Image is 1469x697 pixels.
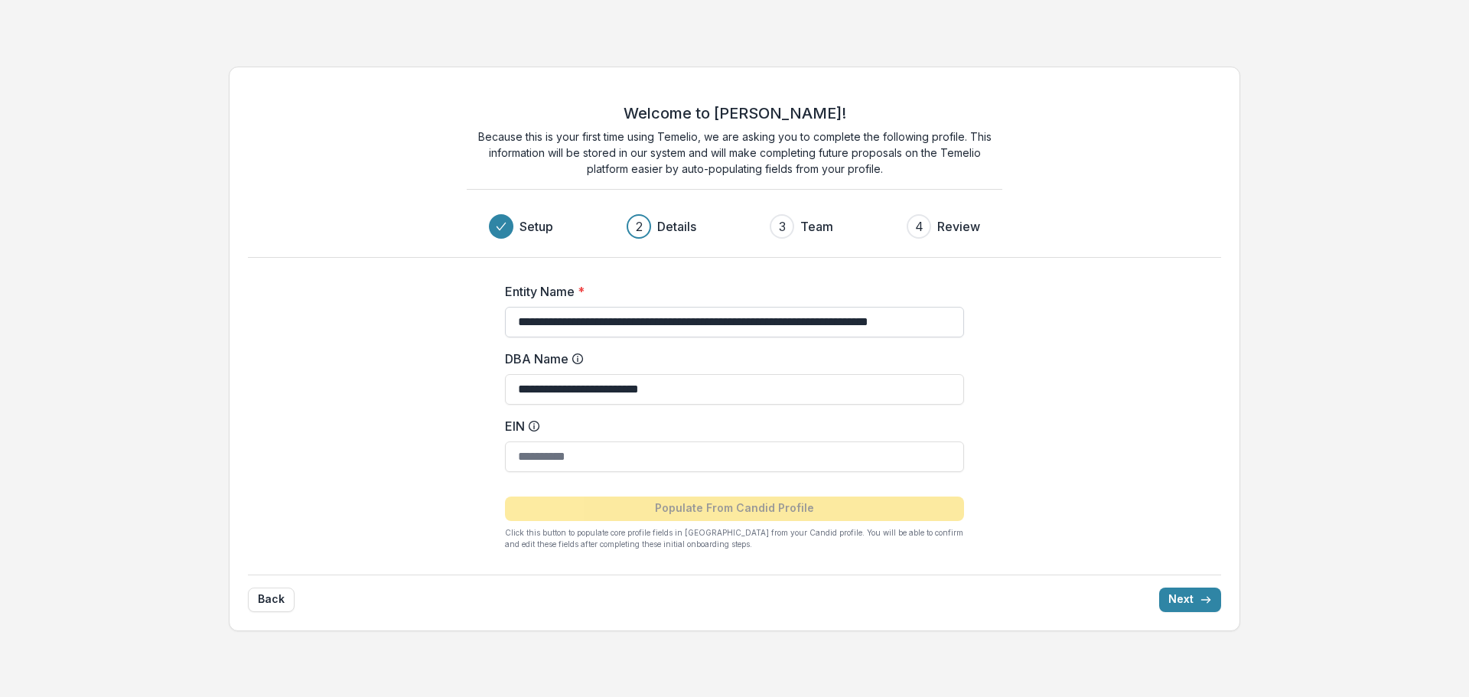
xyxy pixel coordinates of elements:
button: Populate From Candid Profile [505,497,964,521]
h2: Welcome to [PERSON_NAME]! [624,104,846,122]
h3: Setup [520,217,553,236]
h3: Details [657,217,696,236]
label: DBA Name [505,350,955,368]
div: Progress [489,214,980,239]
p: Because this is your first time using Temelio, we are asking you to complete the following profil... [467,129,1002,177]
label: EIN [505,417,955,435]
div: 3 [779,217,786,236]
button: Back [248,588,295,612]
label: Entity Name [505,282,955,301]
div: 4 [915,217,923,236]
div: 2 [636,217,643,236]
button: Next [1159,588,1221,612]
h3: Review [937,217,980,236]
h3: Team [800,217,833,236]
p: Click this button to populate core profile fields in [GEOGRAPHIC_DATA] from your Candid profile. ... [505,527,964,550]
